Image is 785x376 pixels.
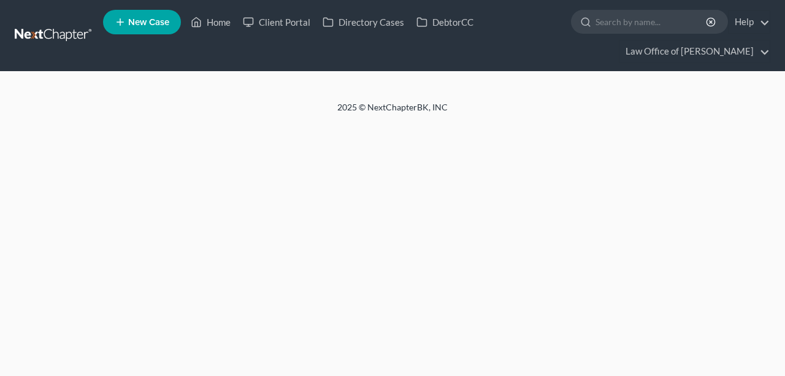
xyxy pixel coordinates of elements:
a: Directory Cases [316,11,410,33]
a: Home [185,11,237,33]
input: Search by name... [595,10,708,33]
a: DebtorCC [410,11,480,33]
div: 2025 © NextChapterBK, INC [43,101,742,123]
a: Help [729,11,770,33]
a: Law Office of [PERSON_NAME] [619,40,770,63]
span: New Case [128,18,169,27]
a: Client Portal [237,11,316,33]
